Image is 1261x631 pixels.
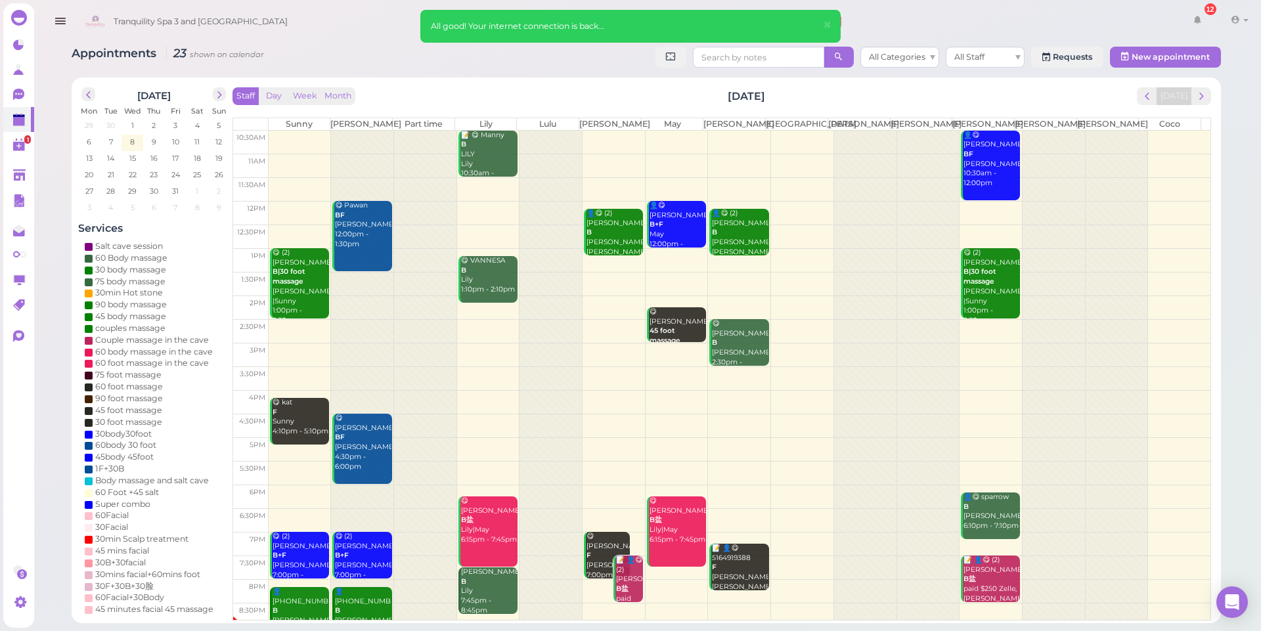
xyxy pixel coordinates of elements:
[1138,118,1201,130] th: Coco
[648,201,705,259] div: 👤😋 [PERSON_NAME] May 12:00pm - 1:00pm
[268,118,330,130] th: Sunny
[334,201,391,249] div: 😋 Pawan [PERSON_NAME] 12:00pm - 1:30pm
[95,569,200,580] div: 30mins facial+60mins foot
[693,47,824,68] input: Search by notes
[239,559,265,567] span: 7:30pm
[170,136,180,148] span: 10
[213,169,224,181] span: 26
[172,120,179,131] span: 3
[85,202,92,213] span: 3
[129,202,135,213] span: 5
[963,267,996,286] b: B|30 foot massage
[272,267,304,286] b: B|30 foot massage
[334,414,391,471] div: 😋 [PERSON_NAME] [PERSON_NAME] 4:30pm - 6:00pm
[107,136,114,148] span: 7
[190,106,203,116] span: Sat
[95,451,154,463] div: 45body 45foot
[460,496,517,544] div: 😋 [PERSON_NAME] Lily|May 6:15pm - 7:45pm
[334,532,391,590] div: 😋 (2) [PERSON_NAME] [PERSON_NAME]|Sunny 7:00pm - 8:00pm
[649,220,663,228] b: B+F
[258,87,290,105] button: Day
[248,393,265,402] span: 4pm
[95,357,209,369] div: 60 foot massage in the cave
[239,370,265,378] span: 3:30pm
[1031,47,1103,68] a: Requests
[95,463,124,475] div: 1F+30B
[95,580,154,592] div: 30F+30B+30脸
[127,152,137,164] span: 15
[238,417,265,425] span: 4:30pm
[215,185,222,197] span: 2
[192,169,202,181] span: 25
[105,185,116,197] span: 28
[454,118,517,130] th: Lily
[95,545,149,557] div: 45 mins facial
[95,498,150,510] div: Super combo
[828,118,890,130] th: [PERSON_NAME]
[238,181,265,189] span: 11:30am
[249,488,265,496] span: 6pm
[193,202,200,213] span: 8
[648,496,705,544] div: 😋 [PERSON_NAME] Lily|May 6:15pm - 7:45pm
[712,338,717,347] b: B
[335,551,349,559] b: B+F
[192,152,202,164] span: 18
[95,264,166,276] div: 30 body massage
[711,544,768,601] div: 📝 👤😋 5164919388 [PERSON_NAME] [PERSON_NAME] 7:15pm - 8:15pm
[24,135,31,144] span: 1
[95,240,163,252] div: Salt cave session
[106,152,116,164] span: 14
[169,169,181,181] span: 24
[460,131,517,188] div: 📝 😋 Manny LILY Lily 10:30am - 11:30am
[95,603,213,615] div: 45 minutes facial 45 massage
[81,106,97,116] span: Mon
[95,416,162,428] div: 30 foot massage
[272,606,277,615] b: B
[148,185,159,197] span: 30
[95,369,162,381] div: 75 foot massage
[1205,3,1216,15] div: 12
[95,615,145,627] div: 30F+30facial
[963,492,1020,531] div: 👤😋 sparrow [PERSON_NAME] 6:10pm - 7:10pm
[193,120,200,131] span: 4
[815,10,839,41] button: Close
[123,106,141,116] span: Wed
[703,118,766,130] th: [PERSON_NAME]
[712,228,717,236] b: B
[78,222,229,234] h4: Services
[330,118,392,130] th: [PERSON_NAME]
[246,204,265,213] span: 12pm
[649,326,680,345] b: 45 foot massage
[95,299,167,311] div: 90 body massage
[150,136,157,148] span: 9
[963,502,969,511] b: B
[952,118,1014,130] th: [PERSON_NAME]
[586,551,591,559] b: F
[321,87,355,105] button: Month
[271,248,328,326] div: 😋 (2) [PERSON_NAME] [PERSON_NAME] |Sunny 1:00pm - 2:30pm
[648,307,705,375] div: 😋 [PERSON_NAME] May 2:15pm - 3:00pm
[460,140,466,148] b: B
[150,202,157,213] span: 6
[954,52,984,62] span: All Staff
[236,228,265,236] span: 12:30pm
[213,152,223,164] span: 19
[95,510,129,521] div: 60Facial
[460,515,473,524] b: B盐
[95,533,188,545] div: 30min Scalp treatment
[248,582,265,591] span: 8pm
[248,157,265,165] span: 11am
[215,120,222,131] span: 5
[335,433,345,441] b: BF
[95,346,213,358] div: 60 body massage in the cave
[963,131,1020,188] div: 👤😋 [PERSON_NAME] [PERSON_NAME] 10:30am - 12:00pm
[890,118,952,130] th: [PERSON_NAME]
[869,52,925,62] span: All Categories
[107,202,114,213] span: 4
[3,132,34,157] a: 1
[83,120,95,131] span: 29
[250,251,265,260] span: 1pm
[1191,87,1211,105] button: next
[271,398,328,437] div: 😋 kat Sunny 4:10pm - 5:10pm
[249,441,265,449] span: 5pm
